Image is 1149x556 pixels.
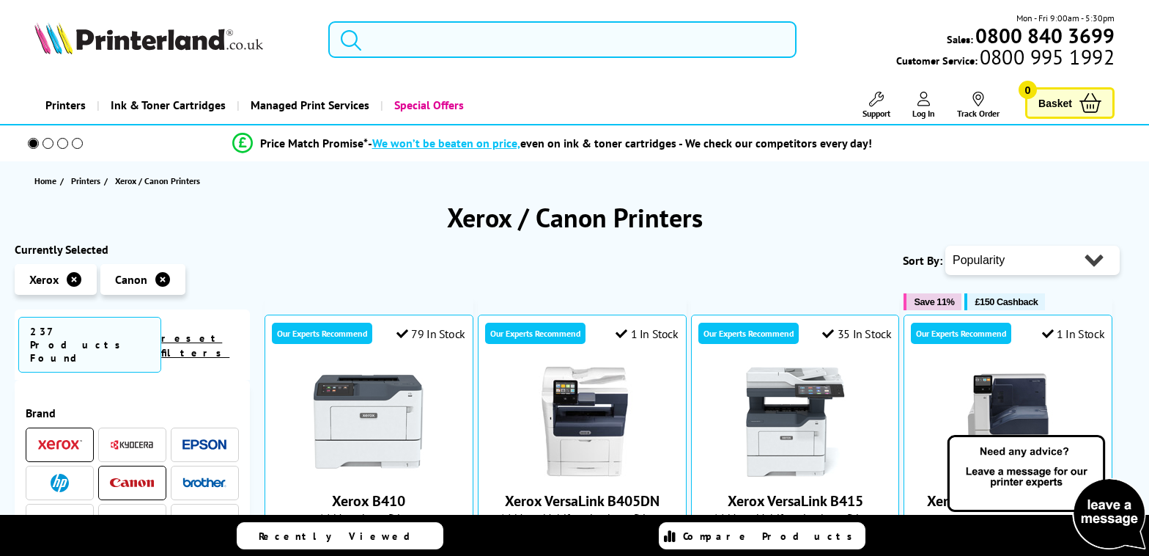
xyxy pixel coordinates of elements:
img: Xerox VersaLink B405DN [527,367,637,477]
a: Xerox [38,436,82,454]
a: Xerox VersaLink B405DN [505,491,660,511]
a: Ricoh [110,512,154,530]
a: Canon [110,474,154,492]
a: Printers [34,87,97,124]
span: Customer Service: [896,50,1115,67]
div: Our Experts Recommend [485,323,585,344]
span: 0 [1019,81,1037,99]
img: Brother [182,478,226,488]
span: A4 Mono Laser Printer [273,511,465,524]
a: 0800 840 3699 [973,29,1115,43]
span: Log In [912,108,935,119]
a: Printerland Logo [34,22,310,57]
span: Basket [1038,93,1072,113]
button: Save 11% [904,293,961,310]
a: Xerox VersaLink B405DN [527,465,637,480]
span: Mon - Fri 9:00am - 5:30pm [1016,11,1115,25]
a: OKI [182,512,226,530]
div: 1 In Stock [1042,326,1105,341]
a: Support [862,92,890,119]
span: Recently Viewed [259,530,425,543]
span: Xerox [29,272,59,287]
a: Xerox B410 [314,465,424,480]
a: Xerox B410 [332,491,405,511]
a: Xerox VersaLink C7000DN (Box Opened) [927,491,1089,530]
span: Printers [71,173,100,189]
img: Open Live Chat window [944,433,1149,553]
a: Printers [71,173,104,189]
span: A4 Mono Multifunction Laser Printer [486,511,679,524]
span: Support [862,108,890,119]
span: Ink & Toner Cartridges [111,87,226,124]
a: Track Order [957,92,1000,119]
div: 79 In Stock [396,326,465,341]
a: Basket 0 [1025,87,1115,119]
img: Canon [110,478,154,488]
div: Our Experts Recommend [272,323,372,344]
a: Log In [912,92,935,119]
div: - even on ink & toner cartridges - We check our competitors every day! [368,136,872,150]
img: Printerland Logo [34,22,263,54]
div: 35 In Stock [822,326,891,341]
span: A4 Mono Multifunction Laser Printer [699,511,892,524]
div: Our Experts Recommend [911,323,1011,344]
img: Epson [182,439,226,450]
a: Xerox VersaLink B415 [728,491,863,511]
div: Our Experts Recommend [698,323,799,344]
div: 1 In Stock [616,326,679,341]
h1: Xerox / Canon Printers [15,200,1134,235]
span: Price Match Promise* [260,136,368,150]
b: 0800 840 3699 [975,22,1115,49]
span: 237 Products Found [18,317,161,373]
span: Brand [26,406,239,420]
img: Xerox B410 [314,367,424,477]
span: Canon [115,272,147,287]
a: Managed Print Services [237,87,380,124]
a: Ink & Toner Cartridges [97,87,237,124]
a: Home [34,173,60,189]
span: Sort By: [903,253,942,268]
a: HP [38,474,82,492]
span: Sales: [947,32,973,46]
button: £150 Cashback [964,293,1045,310]
a: Recently Viewed [237,522,443,549]
span: Save 11% [914,296,954,307]
span: We won’t be beaten on price, [372,136,520,150]
img: Xerox [38,439,82,450]
a: Special Offers [380,87,475,124]
a: Brother [182,474,226,492]
a: Lexmark [38,512,82,530]
img: Xerox VersaLink C7000DN (Box Opened) [953,367,1063,477]
img: Xerox VersaLink B415 [740,367,850,477]
span: 0800 995 1992 [978,50,1115,64]
a: Xerox VersaLink B415 [740,465,850,480]
a: Epson [182,436,226,454]
a: Compare Products [659,522,865,549]
img: Kyocera [110,439,154,450]
span: £150 Cashback [975,296,1038,307]
a: Kyocera [110,436,154,454]
span: Xerox / Canon Printers [115,175,200,186]
a: reset filters [161,332,229,359]
img: HP [51,474,69,492]
li: modal_Promise [7,131,1096,156]
span: Compare Products [683,530,860,543]
div: Currently Selected [15,242,250,257]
